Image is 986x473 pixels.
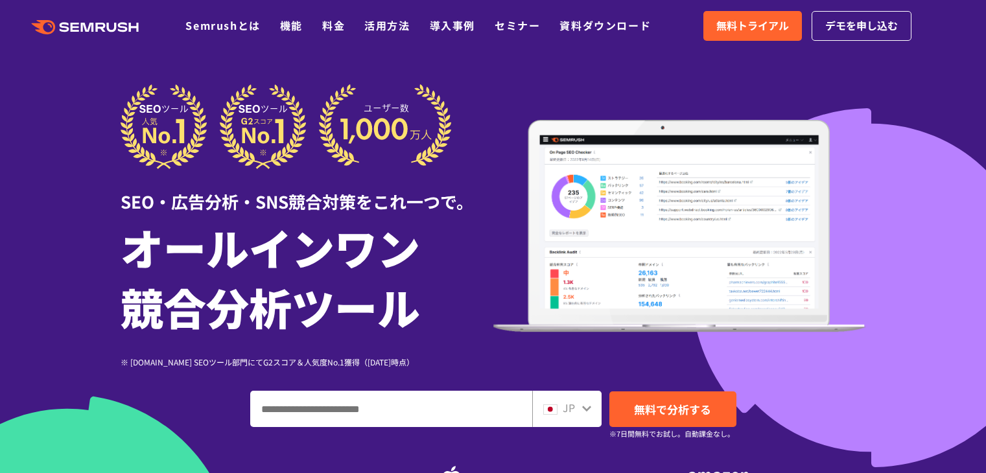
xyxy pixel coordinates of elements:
[825,17,898,34] span: デモを申し込む
[609,428,734,440] small: ※7日間無料でお試し。自動課金なし。
[121,356,493,368] div: ※ [DOMAIN_NAME] SEOツール部門にてG2スコア＆人気度No.1獲得（[DATE]時点）
[185,17,260,33] a: Semrushとは
[559,17,651,33] a: 資料ダウンロード
[495,17,540,33] a: セミナー
[634,401,711,417] span: 無料で分析する
[121,217,493,336] h1: オールインワン 競合分析ツール
[121,169,493,214] div: SEO・広告分析・SNS競合対策をこれ一つで。
[563,400,575,415] span: JP
[322,17,345,33] a: 料金
[716,17,789,34] span: 無料トライアル
[251,391,532,426] input: ドメイン、キーワードまたはURLを入力してください
[703,11,802,41] a: 無料トライアル
[812,11,911,41] a: デモを申し込む
[280,17,303,33] a: 機能
[430,17,475,33] a: 導入事例
[364,17,410,33] a: 活用方法
[609,391,736,427] a: 無料で分析する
